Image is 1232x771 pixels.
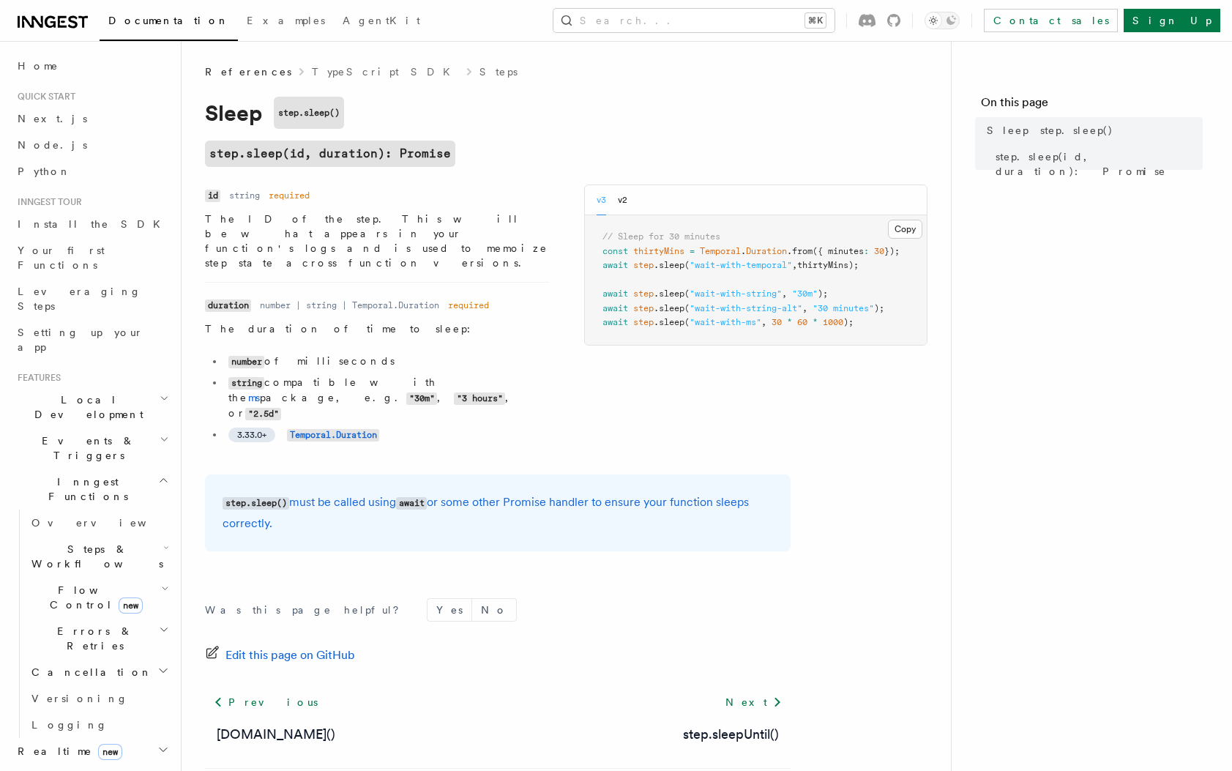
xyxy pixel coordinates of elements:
li: compatible with the package, e.g. , , or [224,375,549,421]
code: "3 hours" [454,392,505,405]
span: thirtyMins); [797,260,859,270]
span: Features [12,372,61,384]
a: Documentation [100,4,238,41]
a: Home [12,53,172,79]
p: The ID of the step. This will be what appears in your function's logs and is used to memoize step... [205,212,549,270]
a: Your first Functions [12,237,172,278]
button: Errors & Retries [26,618,172,659]
button: Copy [888,220,922,239]
span: "wait-with-ms" [690,317,761,327]
span: Overview [31,517,182,529]
a: Contact sales [984,9,1118,32]
span: "wait-with-temporal" [690,260,792,270]
dd: number | string | Temporal.Duration [260,299,439,311]
span: 30 [772,317,782,327]
a: Steps [479,64,518,79]
span: Setting up your app [18,327,143,353]
dd: required [269,190,310,201]
div: Inngest Functions [12,510,172,738]
p: must be called using or some other Promise handler to ensure your function sleeps correctly. [223,492,773,534]
span: Cancellation [26,665,152,679]
p: Was this page helpful? [205,603,409,617]
span: .sleep [654,317,684,327]
span: Realtime [12,744,122,759]
span: Install the SDK [18,218,169,230]
a: Python [12,158,172,185]
a: Overview [26,510,172,536]
a: Temporal.Duration [287,428,379,440]
span: ); [818,288,828,299]
button: Flow Controlnew [26,577,172,618]
span: Next.js [18,113,87,124]
span: Steps & Workflows [26,542,163,571]
a: Previous [205,689,326,715]
span: Temporal [700,246,741,256]
code: duration [205,299,251,312]
span: // Sleep for 30 minutes [602,231,720,242]
code: await [396,497,427,510]
a: TypeScript SDK [312,64,459,79]
a: step.sleep(id, duration): Promise [205,141,455,167]
a: Sleep step.sleep() [981,117,1203,144]
button: No [472,599,516,621]
span: 30 [874,246,884,256]
button: Realtimenew [12,738,172,764]
span: }); [884,246,900,256]
span: Documentation [108,15,229,26]
span: ); [874,303,884,313]
a: Leveraging Steps [12,278,172,319]
a: Next [717,689,791,715]
span: .sleep [654,260,684,270]
code: step.sleep() [223,497,289,510]
span: step [633,303,654,313]
span: 3.33.0+ [237,429,266,441]
span: , [782,288,787,299]
code: string [228,377,264,390]
code: number [228,356,264,368]
code: "2.5d" [245,408,281,420]
code: step.sleep() [274,97,344,129]
span: "wait-with-string" [690,288,782,299]
span: 60 [797,317,807,327]
span: Examples [247,15,325,26]
span: new [119,597,143,614]
span: Leveraging Steps [18,286,141,312]
span: Inngest Functions [12,474,158,504]
span: References [205,64,291,79]
a: Install the SDK [12,211,172,237]
a: AgentKit [334,4,429,40]
code: id [205,190,220,202]
span: . [741,246,746,256]
span: Errors & Retries [26,624,159,653]
span: , [792,260,797,270]
span: : [864,246,869,256]
a: Next.js [12,105,172,132]
h4: On this page [981,94,1203,117]
dd: required [448,299,489,311]
span: ({ minutes [813,246,864,256]
kbd: ⌘K [805,13,826,28]
span: Duration [746,246,787,256]
span: .sleep [654,303,684,313]
span: Edit this page on GitHub [225,645,355,666]
span: ( [684,288,690,299]
button: Local Development [12,387,172,428]
button: Toggle dark mode [925,12,960,29]
code: Temporal.Duration [287,429,379,442]
a: Sign Up [1124,9,1220,32]
span: , [761,317,766,327]
span: new [98,744,122,760]
button: Inngest Functions [12,469,172,510]
span: await [602,260,628,270]
span: "wait-with-string-alt" [690,303,802,313]
button: Yes [428,599,471,621]
button: v3 [597,185,606,215]
span: step [633,288,654,299]
span: Inngest tour [12,196,82,208]
li: of milliseconds [224,354,549,369]
a: Examples [238,4,334,40]
span: await [602,288,628,299]
span: step [633,317,654,327]
span: ); [843,317,854,327]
